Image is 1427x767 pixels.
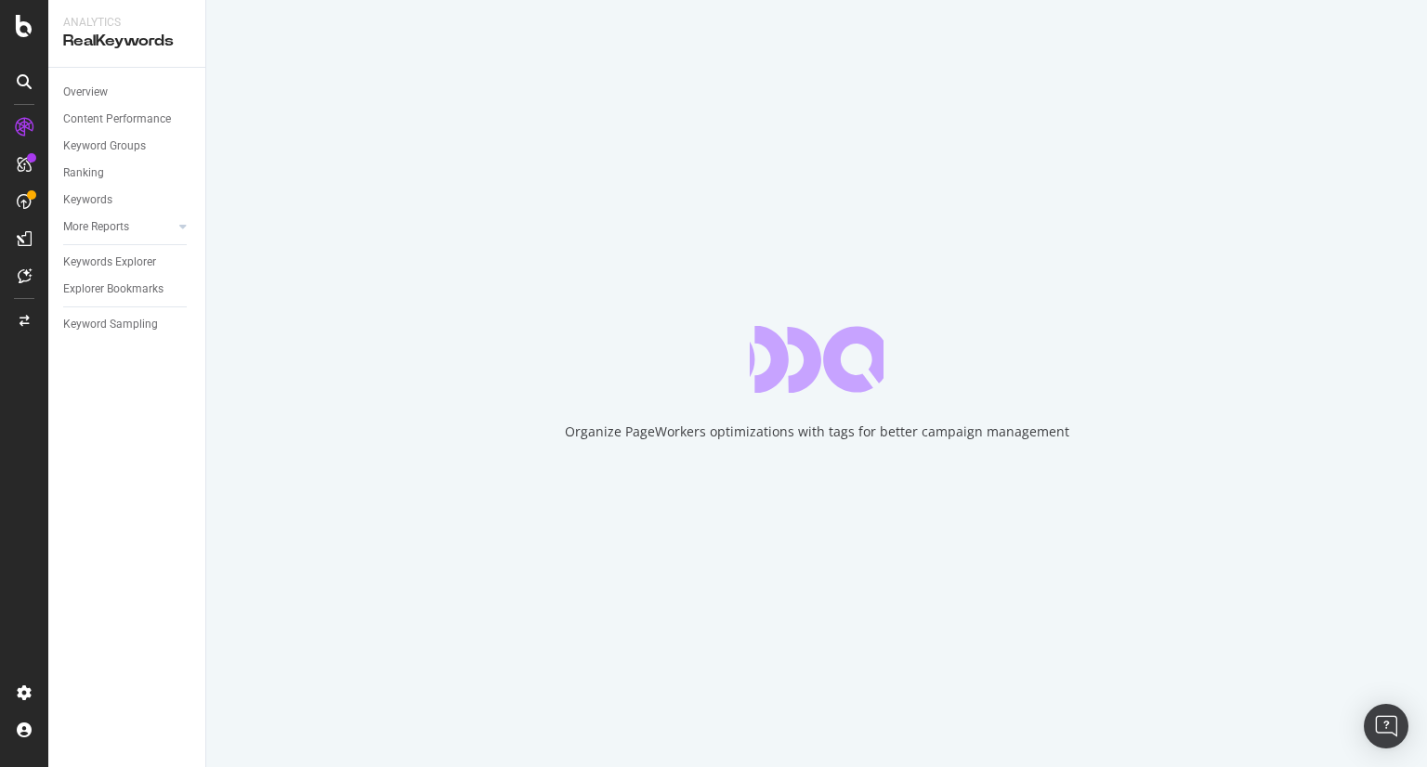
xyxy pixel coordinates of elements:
a: Ranking [63,163,192,183]
div: animation [750,326,884,393]
div: Keyword Groups [63,136,146,156]
div: Keywords Explorer [63,253,156,272]
div: Open Intercom Messenger [1364,704,1408,748]
div: Content Performance [63,110,171,129]
a: Keyword Groups [63,136,192,156]
div: Analytics [63,15,190,31]
a: Content Performance [63,110,192,129]
div: Organize PageWorkers optimizations with tags for better campaign management [565,422,1069,441]
div: RealKeywords [63,31,190,52]
a: Keywords Explorer [63,253,192,272]
div: Keywords [63,190,112,210]
div: More Reports [63,217,129,237]
div: Explorer Bookmarks [63,279,164,299]
a: Keywords [63,190,192,210]
div: Keyword Sampling [63,315,158,334]
div: Ranking [63,163,104,183]
div: Overview [63,83,108,102]
a: Explorer Bookmarks [63,279,192,299]
a: Keyword Sampling [63,315,192,334]
a: More Reports [63,217,174,237]
a: Overview [63,83,192,102]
